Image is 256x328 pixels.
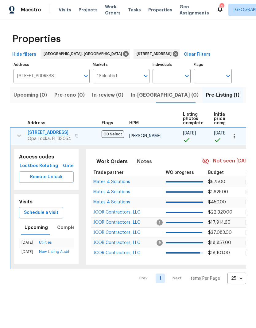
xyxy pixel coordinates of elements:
div: 25 [227,270,246,286]
span: Pre-reno (0) [54,91,85,99]
button: Rotating [39,160,58,172]
p: Items Per Page [189,275,220,282]
a: Mates 4 Solutions [93,200,130,204]
label: Flags [194,63,232,66]
span: [DATE] [183,131,196,135]
label: Individuals [153,63,191,66]
span: $18,101.00 [208,251,230,255]
button: Remote Unlock [19,171,74,183]
h5: Access codes [19,154,74,160]
button: Open [183,72,191,80]
span: Notes [137,157,152,166]
span: Schedule a visit [24,209,58,217]
span: $22,320.00 [208,210,232,214]
span: Mates 4 Solutions [93,180,130,184]
a: JCOR Contractors, LLC [93,221,140,224]
span: Tasks [128,8,141,12]
button: Schedule a visit [19,207,63,218]
span: $675.00 [208,180,225,184]
span: Completed [57,224,83,231]
span: Visits [59,7,71,13]
span: Gate [61,162,76,170]
span: JCOR Contractors, LLC [93,251,140,255]
span: [PERSON_NAME] [129,134,161,138]
td: [DATE] [19,247,37,256]
span: Hide filters [12,51,36,58]
span: $1,625.00 [208,190,228,194]
span: $17,914.60 [208,220,231,225]
span: Pre-Listing (1) [206,91,239,99]
span: Not seen [DATE] [213,158,252,165]
span: Projects [79,7,98,13]
span: Budget [208,170,224,175]
span: OD Select [102,130,124,138]
span: HPM [129,121,139,125]
span: Remote Unlock [24,173,69,181]
span: Work Orders [105,4,121,16]
span: [GEOGRAPHIC_DATA], [GEOGRAPHIC_DATA] [44,51,124,57]
button: Hide filters [10,49,39,60]
span: Properties [12,36,61,42]
span: Upcoming (0) [14,91,47,99]
button: Gate [58,160,78,172]
span: Lockbox [21,162,36,170]
a: Goto page 1 [156,274,165,283]
button: Open [224,72,232,80]
span: $450.00 [208,200,226,204]
a: Utilities [39,241,52,244]
span: Flags [102,121,113,125]
div: [STREET_ADDRESS] [134,49,180,59]
span: JCOR Contractors, LLC [93,241,140,245]
span: $37,083.00 [208,230,232,235]
span: Listing photos complete [183,112,204,125]
span: Upcoming [25,224,48,231]
a: JCOR Contractors, LLC [93,241,140,245]
span: Trade partner [93,170,124,175]
span: In-review (0) [92,91,123,99]
a: JCOR Contractors, LLC [93,231,140,234]
a: New Listing Audit [39,250,69,254]
label: Address [14,63,90,66]
label: Markets [93,63,150,66]
h5: Visits [19,199,33,205]
span: Properties [148,7,172,13]
a: JCOR Contractors, LLC [93,251,140,255]
nav: Pagination Navigation [134,273,246,284]
span: Clear Filters [184,51,211,58]
span: $18,857.00 [208,241,231,245]
div: [GEOGRAPHIC_DATA], [GEOGRAPHIC_DATA] [41,49,130,59]
span: Maestro [21,7,41,13]
button: Lockbox [19,160,39,172]
span: Work Orders [96,157,128,166]
span: Geo Assignments [180,4,209,16]
td: [DATE] [19,238,37,247]
span: Address [27,121,45,125]
button: Clear Filters [181,49,213,60]
span: 1 Selected [97,74,117,79]
div: 3 [219,4,224,10]
span: Initial list price complete [214,112,235,125]
a: Mates 4 Solutions [93,190,130,194]
span: Rotating [41,162,56,170]
span: [DATE] [214,131,227,135]
span: 9 [157,240,163,246]
span: WO progress [166,170,194,175]
button: Open [82,72,90,80]
a: Mates 4 Solutions [93,180,130,184]
span: 1 [157,219,163,226]
span: In-[GEOGRAPHIC_DATA] (0) [131,91,199,99]
a: JCOR Contractors, LLC [93,210,140,214]
button: Open [142,72,150,80]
